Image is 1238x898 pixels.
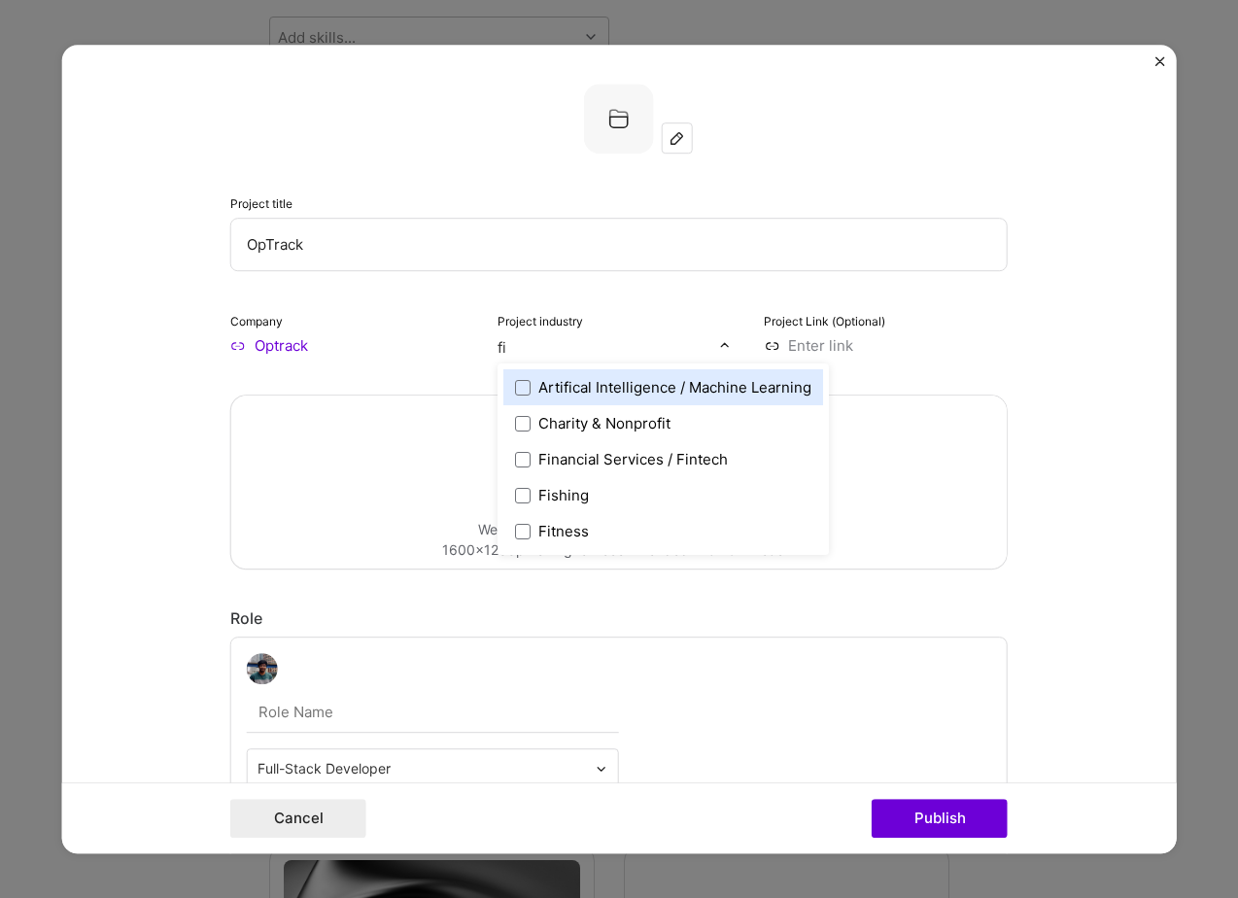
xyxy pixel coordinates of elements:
[538,449,728,469] div: Financial Services / Fintech
[764,314,885,328] label: Project Link (Optional)
[872,799,1008,838] button: Publish
[1154,56,1164,77] button: Close
[538,413,671,433] div: Charity & Nonprofit
[670,130,685,146] img: Edit
[538,377,811,397] div: Artifical Intelligence / Machine Learning
[230,335,474,356] input: Enter name or website
[718,340,730,352] img: drop icon
[596,763,607,775] img: drop icon
[442,519,796,539] div: We recommend uploading at least 4 images.
[584,84,654,154] img: Company logo
[663,123,692,153] div: Edit
[538,485,589,505] div: Fishing
[764,335,1008,356] input: Enter link
[498,314,583,328] label: Project industry
[230,608,1008,629] div: Role
[230,314,283,328] label: Company
[230,196,292,211] label: Project title
[230,799,366,838] button: Cancel
[247,692,619,733] input: Role Name
[538,521,589,541] div: Fitness
[230,218,1008,271] input: Enter the name of the project
[442,539,796,560] div: 1600x1200px or higher recommended. Max 5MB each.
[230,395,1008,570] div: Drag and drop an image or Upload fileWe recommend uploading at least 4 images.1600x1200px or high...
